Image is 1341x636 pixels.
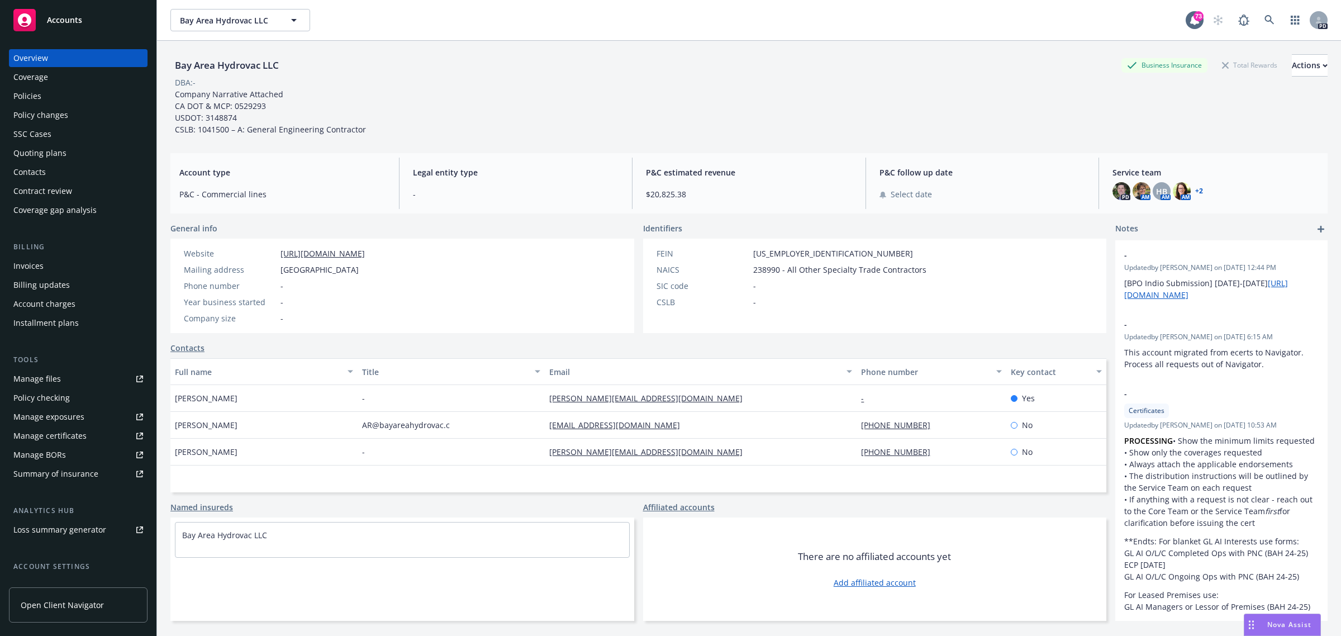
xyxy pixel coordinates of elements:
[857,358,1006,385] button: Phone number
[753,296,756,308] span: -
[798,550,951,563] span: There are no affiliated accounts yet
[646,167,852,178] span: P&C estimated revenue
[1216,58,1283,72] div: Total Rewards
[13,144,66,162] div: Quoting plans
[13,182,72,200] div: Contract review
[13,49,48,67] div: Overview
[13,87,41,105] div: Policies
[1173,182,1191,200] img: photo
[9,408,148,426] span: Manage exposures
[13,276,70,294] div: Billing updates
[1124,535,1319,582] p: **Endts: For blanket GL AI Interests use forms: GL AI O/L/C Completed Ops with PNC (BAH 24-25) EC...
[175,392,237,404] span: [PERSON_NAME]
[1022,419,1033,431] span: No
[1124,388,1290,400] span: -
[1124,332,1319,342] span: Updated by [PERSON_NAME] on [DATE] 6:15 AM
[9,4,148,36] a: Accounts
[1314,222,1328,236] a: add
[9,68,148,86] a: Coverage
[170,9,310,31] button: Bay Area Hydrovac LLC
[9,577,148,595] a: Service team
[13,68,48,86] div: Coverage
[9,125,148,143] a: SSC Cases
[9,314,148,332] a: Installment plans
[861,420,939,430] a: [PHONE_NUMBER]
[9,49,148,67] a: Overview
[879,167,1086,178] span: P&C follow up date
[9,370,148,388] a: Manage files
[1207,9,1229,31] a: Start snowing
[362,446,365,458] span: -
[9,354,148,366] div: Tools
[9,182,148,200] a: Contract review
[9,505,148,516] div: Analytics hub
[280,264,359,276] span: [GEOGRAPHIC_DATA]
[175,89,366,135] span: Company Narrative Attached CA DOT & MCP: 0529293 USDOT: 3148874 CSLB: 1041500 – A: General Engine...
[9,465,148,483] a: Summary of insurance
[13,408,84,426] div: Manage exposures
[13,577,61,595] div: Service team
[753,248,913,259] span: [US_EMPLOYER_IDENTIFICATION_NUMBER]
[1156,186,1167,197] span: HB
[13,427,87,445] div: Manage certificates
[13,295,75,313] div: Account charges
[9,561,148,572] div: Account settings
[549,420,689,430] a: [EMAIL_ADDRESS][DOMAIN_NAME]
[413,167,619,178] span: Legal entity type
[358,358,545,385] button: Title
[753,264,926,276] span: 238990 - All Other Specialty Trade Contractors
[1006,358,1106,385] button: Key contact
[170,58,283,73] div: Bay Area Hydrovac LLC
[1267,620,1311,629] span: Nova Assist
[1233,9,1255,31] a: Report a Bug
[175,446,237,458] span: [PERSON_NAME]
[1129,406,1164,416] span: Certificates
[9,87,148,105] a: Policies
[9,427,148,445] a: Manage certificates
[643,501,715,513] a: Affiliated accounts
[1121,58,1207,72] div: Business Insurance
[1195,188,1203,194] a: +2
[180,15,277,26] span: Bay Area Hydrovac LLC
[861,447,939,457] a: [PHONE_NUMBER]
[13,465,98,483] div: Summary of insurance
[179,167,386,178] span: Account type
[1258,9,1281,31] a: Search
[643,222,682,234] span: Identifiers
[9,446,148,464] a: Manage BORs
[861,393,873,404] a: -
[1265,506,1280,516] em: first
[362,419,450,431] span: AR@bayareahydrovac.c
[175,77,196,88] div: DBA: -
[184,312,276,324] div: Company size
[47,16,82,25] span: Accounts
[280,280,283,292] span: -
[9,295,148,313] a: Account charges
[21,599,104,611] span: Open Client Navigator
[362,366,528,378] div: Title
[1124,420,1319,430] span: Updated by [PERSON_NAME] on [DATE] 10:53 AM
[170,501,233,513] a: Named insureds
[1244,614,1258,635] div: Drag to move
[280,248,365,259] a: [URL][DOMAIN_NAME]
[9,521,148,539] a: Loss summary generator
[834,577,916,588] a: Add affiliated account
[184,296,276,308] div: Year business started
[280,296,283,308] span: -
[9,106,148,124] a: Policy changes
[657,248,749,259] div: FEIN
[891,188,932,200] span: Select date
[657,280,749,292] div: SIC code
[184,280,276,292] div: Phone number
[1284,9,1306,31] a: Switch app
[545,358,857,385] button: Email
[184,248,276,259] div: Website
[175,419,237,431] span: [PERSON_NAME]
[657,296,749,308] div: CSLB
[1115,222,1138,236] span: Notes
[9,201,148,219] a: Coverage gap analysis
[1292,54,1328,77] button: Actions
[184,264,276,276] div: Mailing address
[646,188,852,200] span: $20,825.38
[1133,182,1150,200] img: photo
